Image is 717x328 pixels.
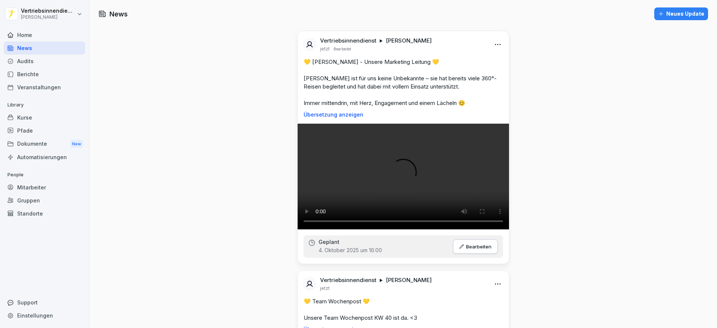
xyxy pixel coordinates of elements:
[453,239,498,254] button: Bearbeiten
[320,37,376,44] p: Vertriebsinnendienst
[320,276,376,284] p: Vertriebsinnendienst
[4,207,85,220] a: Standorte
[4,55,85,68] a: Audits
[320,46,330,52] p: jetzt
[466,244,491,250] p: Bearbeiten
[4,309,85,322] a: Einstellungen
[654,7,708,20] button: Neues Update
[304,58,503,107] p: 💛 [PERSON_NAME] - Unsere Marketing Leitung 💛 [PERSON_NAME] ist für uns keine Unbekannte – sie hat...
[319,239,339,245] p: Geplant
[304,112,503,118] p: Übersetzung anzeigen
[4,99,85,111] p: Library
[21,8,75,14] p: Vertriebsinnendienst
[4,68,85,81] a: Berichte
[4,137,85,151] div: Dokumente
[4,41,85,55] a: News
[4,194,85,207] a: Gruppen
[320,285,330,291] p: jetzt
[4,137,85,151] a: DokumenteNew
[4,151,85,164] a: Automatisierungen
[4,296,85,309] div: Support
[21,15,75,20] p: [PERSON_NAME]
[386,37,432,44] p: [PERSON_NAME]
[4,169,85,181] p: People
[304,297,503,322] p: 💛 Team Wochenpost 💛 Unsere Team Wochenpost KW 40 ist da. <3
[658,10,704,18] div: Neues Update
[4,81,85,94] a: Veranstaltungen
[319,247,382,254] p: 4. Oktober 2025 um 16:00
[4,124,85,137] a: Pfade
[70,140,83,148] div: New
[333,46,351,52] p: Bearbeitet
[386,276,432,284] p: [PERSON_NAME]
[4,181,85,194] a: Mitarbeiter
[4,111,85,124] a: Kurse
[4,28,85,41] a: Home
[109,9,128,19] h1: News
